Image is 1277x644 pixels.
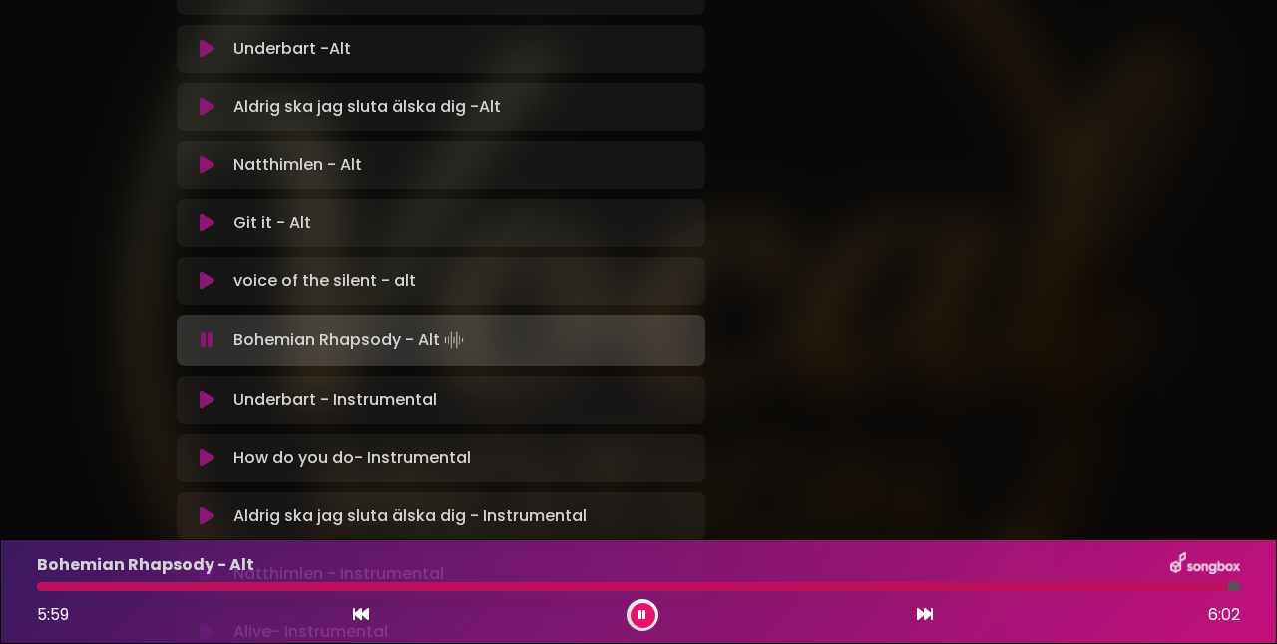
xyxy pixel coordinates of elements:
[233,388,437,412] p: Underbart - Instrumental
[233,504,587,528] p: Aldrig ska jag sluta älska dig - Instrumental
[233,269,416,293] p: voice of the silent - alt
[233,211,311,235] p: Git it - Alt
[37,603,69,626] span: 5:59
[37,553,254,577] p: Bohemian Rhapsody - Alt
[1208,603,1240,627] span: 6:02
[440,326,468,354] img: waveform4.gif
[233,153,362,177] p: Natthimlen - Alt
[233,326,468,354] p: Bohemian Rhapsody - Alt
[233,95,501,119] p: Aldrig ska jag sluta älska dig -Alt
[1170,552,1240,578] img: songbox-logo-white.png
[233,37,351,61] p: Underbart -Alt
[233,446,471,470] p: How do you do- Instrumental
